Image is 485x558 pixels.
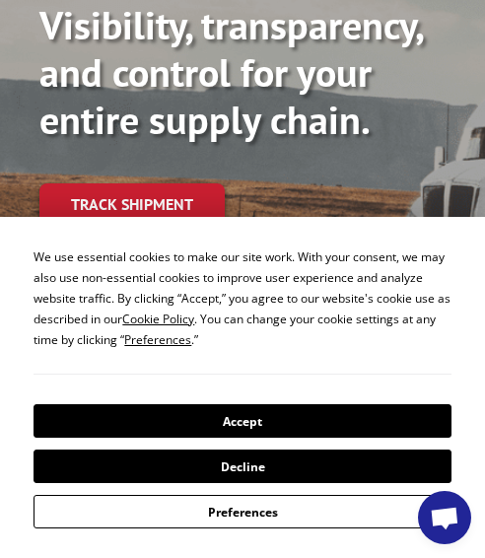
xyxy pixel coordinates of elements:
[34,450,450,483] button: Decline
[122,311,194,327] span: Cookie Policy
[124,331,191,348] span: Preferences
[39,183,225,225] a: Track shipment
[34,495,450,528] button: Preferences
[418,491,471,544] a: Open chat
[34,246,450,350] div: We use essential cookies to make our site work. With your consent, we may also use non-essential ...
[34,404,450,438] button: Accept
